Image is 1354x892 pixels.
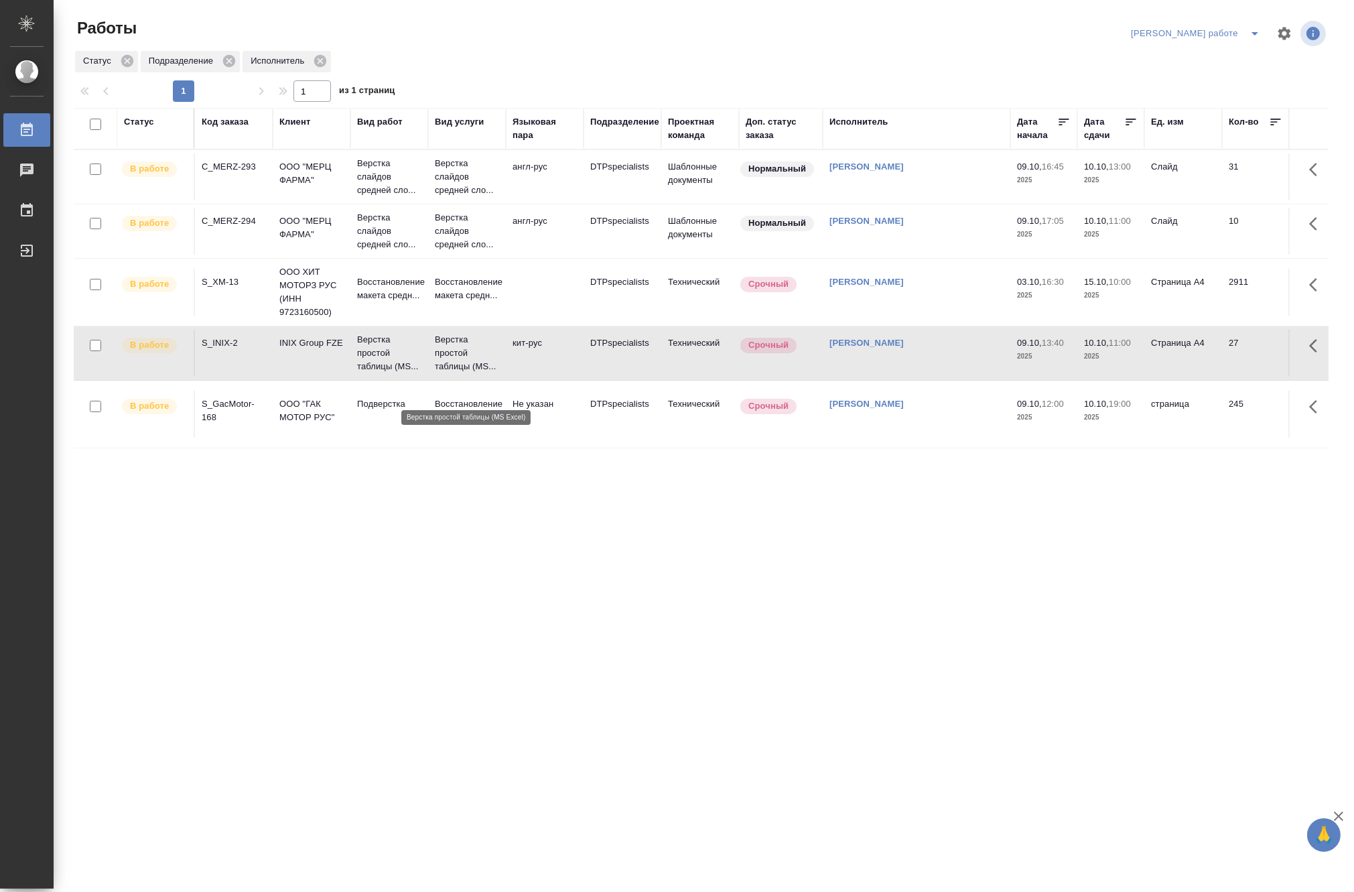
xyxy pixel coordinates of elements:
a: [PERSON_NAME] [829,277,904,287]
p: 10.10, [1084,338,1109,348]
p: 15.10, [1084,277,1109,287]
div: Проектная команда [668,115,732,142]
p: 2025 [1017,174,1071,187]
p: 10.10, [1084,162,1109,172]
span: Настроить таблицу [1268,17,1300,50]
p: 2025 [1084,289,1138,302]
p: В работе [130,399,169,413]
p: 19:00 [1109,399,1131,409]
span: Работы [74,17,137,39]
td: DTPspecialists [584,269,661,316]
a: [PERSON_NAME] [829,399,904,409]
td: Технический [661,269,739,316]
p: 16:30 [1042,277,1064,287]
div: Клиент [279,115,310,129]
div: S_INIX-2 [202,336,266,350]
p: Верстка слайдов средней сло... [435,157,499,197]
div: Исполнитель выполняет работу [121,336,187,355]
div: S_GacMotor-168 [202,397,266,424]
p: Верстка слайдов средней сло... [357,211,421,251]
p: Верстка слайдов средней сло... [357,157,421,197]
p: 16:45 [1042,162,1064,172]
p: Подверстка [357,397,421,411]
p: 2025 [1017,411,1071,424]
p: ООО "ГАК МОТОР РУС" [279,397,344,424]
div: Языковая пара [513,115,577,142]
div: Исполнитель [243,51,331,72]
button: 🙏 [1307,818,1341,852]
p: 09.10, [1017,216,1042,226]
p: 2025 [1084,174,1138,187]
p: 11:00 [1109,216,1131,226]
div: S_XM-13 [202,275,266,289]
div: Подразделение [590,115,659,129]
p: Срочный [748,338,789,352]
button: Здесь прячутся важные кнопки [1301,208,1333,240]
p: Восстановление макета средн... [435,275,499,302]
div: split button [1128,23,1268,44]
td: Страница А4 [1144,269,1222,316]
td: 2911 [1222,269,1289,316]
td: Технический [661,330,739,377]
div: Ед. изм [1151,115,1184,129]
div: C_MERZ-293 [202,160,266,174]
p: Статус [83,54,116,68]
td: DTPspecialists [584,208,661,255]
p: 10:00 [1109,277,1131,287]
div: Доп. статус заказа [746,115,816,142]
td: страница [1144,391,1222,438]
td: 27 [1222,330,1289,377]
td: Технический [661,391,739,438]
p: 03.10, [1017,277,1042,287]
p: Восстановление сложного мак... [435,397,499,424]
td: DTPspecialists [584,153,661,200]
p: Верстка слайдов средней сло... [435,211,499,251]
p: 12:00 [1042,399,1064,409]
p: Нормальный [748,162,806,176]
div: Исполнитель выполняет работу [121,397,187,416]
p: 13:00 [1109,162,1131,172]
p: 09.10, [1017,399,1042,409]
button: Здесь прячутся важные кнопки [1301,330,1333,362]
td: 10 [1222,208,1289,255]
p: 2025 [1084,411,1138,424]
p: Срочный [748,399,789,413]
td: Шаблонные документы [661,208,739,255]
div: Код заказа [202,115,249,129]
div: Статус [124,115,154,129]
td: англ-рус [506,153,584,200]
div: Исполнитель выполняет работу [121,275,187,294]
button: Здесь прячутся важные кнопки [1301,391,1333,423]
p: Восстановление макета средн... [357,275,421,302]
p: 2025 [1017,350,1071,363]
p: INIX Group FZE [279,336,344,350]
p: 09.10, [1017,162,1042,172]
p: В работе [130,162,169,176]
a: [PERSON_NAME] [829,338,904,348]
p: ООО "МЕРЦ ФАРМА" [279,160,344,187]
div: Дата сдачи [1084,115,1124,142]
td: Шаблонные документы [661,153,739,200]
p: Нормальный [748,216,806,230]
p: 2025 [1084,350,1138,363]
p: Подразделение [149,54,218,68]
p: 09.10, [1017,338,1042,348]
div: Вид услуги [435,115,484,129]
div: Статус [75,51,138,72]
td: Слайд [1144,153,1222,200]
p: Срочный [748,277,789,291]
p: 10.10, [1084,216,1109,226]
td: Не указан [506,391,584,438]
div: Подразделение [141,51,240,72]
span: 🙏 [1312,821,1335,849]
td: DTPspecialists [584,391,661,438]
div: Вид работ [357,115,403,129]
div: Исполнитель [829,115,888,129]
button: Здесь прячутся важные кнопки [1301,153,1333,186]
p: 2025 [1017,289,1071,302]
a: [PERSON_NAME] [829,216,904,226]
p: Исполнитель [251,54,309,68]
td: 245 [1222,391,1289,438]
p: ООО "МЕРЦ ФАРМА" [279,214,344,241]
td: DTPspecialists [584,330,661,377]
